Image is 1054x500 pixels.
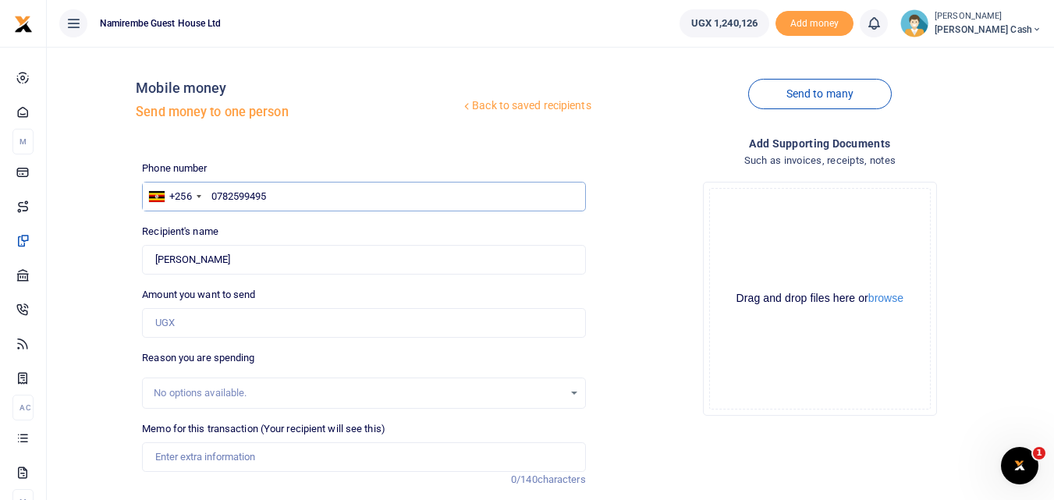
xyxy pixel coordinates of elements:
[14,17,33,29] a: logo-small logo-large logo-large
[169,189,191,204] div: +256
[691,16,758,31] span: UGX 1,240,126
[935,23,1042,37] span: [PERSON_NAME] Cash
[142,224,218,239] label: Recipient's name
[775,16,853,28] a: Add money
[142,245,585,275] input: Loading name...
[14,15,33,34] img: logo-small
[680,9,769,37] a: UGX 1,240,126
[775,11,853,37] li: Toup your wallet
[142,287,255,303] label: Amount you want to send
[142,308,585,338] input: UGX
[775,11,853,37] span: Add money
[900,9,1042,37] a: profile-user [PERSON_NAME] [PERSON_NAME] Cash
[710,291,930,306] div: Drag and drop files here or
[142,161,207,176] label: Phone number
[142,350,254,366] label: Reason you are spending
[142,442,585,472] input: Enter extra information
[142,182,585,211] input: Enter phone number
[538,473,586,485] span: characters
[748,79,892,109] a: Send to many
[12,395,34,420] li: Ac
[136,80,460,97] h4: Mobile money
[900,9,928,37] img: profile-user
[12,129,34,154] li: M
[142,421,385,437] label: Memo for this transaction (Your recipient will see this)
[703,182,937,416] div: File Uploader
[598,135,1042,152] h4: Add supporting Documents
[868,293,903,303] button: browse
[460,92,592,120] a: Back to saved recipients
[136,105,460,120] h5: Send money to one person
[1001,447,1038,484] iframe: Intercom live chat
[598,152,1042,169] h4: Such as invoices, receipts, notes
[935,10,1042,23] small: [PERSON_NAME]
[94,16,228,30] span: Namirembe Guest House Ltd
[143,183,205,211] div: Uganda: +256
[511,473,538,485] span: 0/140
[1033,447,1045,459] span: 1
[673,9,775,37] li: Wallet ballance
[154,385,562,401] div: No options available.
